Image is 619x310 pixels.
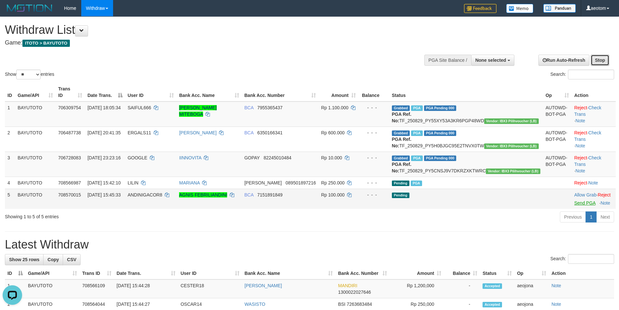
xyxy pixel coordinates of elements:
[128,130,151,135] span: ERGALS11
[358,83,389,101] th: Balance
[242,83,318,101] th: Bank Acc. Number: activate to sort column ascending
[321,130,344,135] span: Rp 600.000
[87,105,121,110] span: [DATE] 18:05:34
[591,55,609,66] a: Stop
[5,70,54,79] label: Show entries
[574,105,601,117] a: Check Trans
[176,83,242,101] th: Bank Acc. Name: activate to sort column ascending
[514,279,549,298] td: aeojona
[5,83,15,101] th: ID
[543,4,576,13] img: panduan.png
[5,152,15,177] td: 3
[5,189,15,209] td: 5
[506,4,534,13] img: Button%20Memo.svg
[125,83,177,101] th: User ID: activate to sort column ascending
[244,180,282,185] span: [PERSON_NAME]
[15,127,56,152] td: BAYUTOTO
[85,83,125,101] th: Date Trans.: activate to sort column descending
[572,101,616,127] td: · ·
[424,130,457,136] span: PGA Pending
[411,155,422,161] span: Marked by aeojona
[411,105,422,111] span: Marked by aeojona
[574,130,587,135] a: Reject
[484,143,539,149] span: Vendor URL: https://dashboard.q2checkout.com/secure
[245,283,282,288] a: [PERSON_NAME]
[392,155,410,161] span: Grabbed
[179,105,216,117] a: [PERSON_NAME] MITEBOGA
[411,181,422,186] span: Marked by aeojona
[286,180,316,185] span: Copy 089501897216 to clipboard
[58,105,81,110] span: 706309754
[257,105,283,110] span: Copy 7955365437 to clipboard
[58,130,81,135] span: 706487738
[486,168,540,174] span: Vendor URL: https://dashboard.q2checkout.com/secure
[58,192,81,197] span: 708570015
[575,143,585,148] a: Note
[424,155,457,161] span: PGA Pending
[572,177,616,189] td: ·
[56,83,85,101] th: Trans ID: activate to sort column ascending
[5,23,406,36] h1: Withdraw List
[543,101,572,127] td: AUTOWD-BOT-PGA
[245,302,265,307] a: WASISTO
[389,152,543,177] td: TF_250829_PY5CNSJ9V7DKRZXKTWRC
[568,70,614,79] input: Search:
[80,279,114,298] td: 708566109
[15,152,56,177] td: BAYUTOTO
[5,238,614,251] h1: Latest Withdraw
[335,267,390,279] th: Bank Acc. Number: activate to sort column ascending
[392,105,410,111] span: Grabbed
[58,180,81,185] span: 708566987
[80,267,114,279] th: Trans ID: activate to sort column ascending
[392,112,411,123] b: PGA Ref. No:
[543,127,572,152] td: AUTOWD-BOT-PGA
[572,127,616,152] td: · ·
[16,70,41,79] select: Showentries
[480,267,514,279] th: Status: activate to sort column ascending
[15,189,56,209] td: BAYUTOTO
[338,290,371,295] span: Copy 1300022027646 to clipboard
[568,254,614,264] input: Search:
[5,101,15,127] td: 1
[586,211,597,222] a: 1
[178,279,242,298] td: CESTER18
[43,254,63,265] a: Copy
[484,118,539,124] span: Vendor URL: https://dashboard.q2checkout.com/secure
[5,267,25,279] th: ID: activate to sort column descending
[25,267,80,279] th: Game/API: activate to sort column ascending
[5,177,15,189] td: 4
[179,192,227,197] a: AGNIS FEBRILIANDINI
[5,40,406,46] h4: Game:
[87,192,121,197] span: [DATE] 15:45:33
[9,257,39,262] span: Show 25 rows
[475,58,506,63] span: None selected
[575,118,585,123] a: Note
[318,83,358,101] th: Amount: activate to sort column ascending
[5,3,54,13] img: MOTION_logo.png
[128,155,148,160] span: GOOGLE
[572,83,616,101] th: Action
[361,192,387,198] div: - - -
[25,279,80,298] td: BAYUTOTO
[575,168,585,173] a: Note
[392,130,410,136] span: Grabbed
[390,279,444,298] td: Rp 1,200,000
[338,302,345,307] span: BSI
[392,137,411,148] b: PGA Ref. No:
[15,177,56,189] td: BAYUTOTO
[574,155,587,160] a: Reject
[550,254,614,264] label: Search:
[361,104,387,111] div: - - -
[550,70,614,79] label: Search:
[483,302,502,307] span: Accepted
[321,180,344,185] span: Rp 250.000
[87,130,121,135] span: [DATE] 20:41:35
[257,130,283,135] span: Copy 6350166341 to clipboard
[574,105,587,110] a: Reject
[471,55,514,66] button: None selected
[87,155,121,160] span: [DATE] 23:23:16
[114,267,178,279] th: Date Trans.: activate to sort column ascending
[47,257,59,262] span: Copy
[128,192,162,197] span: ANDINIGACOR8
[574,130,601,142] a: Check Trans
